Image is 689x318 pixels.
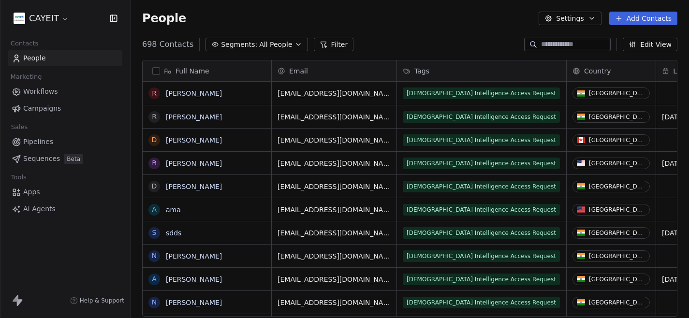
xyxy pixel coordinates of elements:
div: [GEOGRAPHIC_DATA] [589,276,645,283]
span: All People [259,40,292,50]
span: [DEMOGRAPHIC_DATA] Intelligence Access Request [403,204,560,216]
button: Edit View [623,38,677,51]
span: People [23,53,46,63]
button: Settings [539,12,601,25]
div: R [152,158,157,168]
div: [GEOGRAPHIC_DATA] [589,137,645,144]
span: [DEMOGRAPHIC_DATA] Intelligence Access Request [403,158,560,169]
button: Filter [314,38,354,51]
span: CAYEIT [29,12,59,25]
div: Full Name [143,60,271,81]
span: Sales [7,120,32,134]
span: Pipelines [23,137,53,147]
span: [EMAIL_ADDRESS][DOMAIN_NAME] [278,88,391,98]
span: [EMAIL_ADDRESS][DOMAIN_NAME] [278,251,391,261]
div: [GEOGRAPHIC_DATA] [589,90,645,97]
span: [EMAIL_ADDRESS][DOMAIN_NAME] [278,159,391,168]
span: Country [584,66,611,76]
div: [GEOGRAPHIC_DATA] [589,299,645,306]
a: Campaigns [8,101,122,116]
span: People [142,11,186,26]
span: 698 Contacts [142,39,193,50]
button: Add Contacts [609,12,677,25]
div: Country [567,60,656,81]
button: CAYEIT [12,10,71,27]
span: [DEMOGRAPHIC_DATA] Intelligence Access Request [403,297,560,308]
div: [GEOGRAPHIC_DATA] [589,253,645,260]
span: Help & Support [80,297,124,304]
span: Tools [7,170,30,185]
a: [PERSON_NAME] [166,89,222,97]
span: [EMAIL_ADDRESS][DOMAIN_NAME] [278,275,391,284]
a: [PERSON_NAME] [166,159,222,167]
div: [GEOGRAPHIC_DATA] [589,230,645,236]
a: [PERSON_NAME] [166,299,222,306]
a: Help & Support [70,297,124,304]
a: [PERSON_NAME] [166,136,222,144]
span: AI Agents [23,204,56,214]
span: [EMAIL_ADDRESS][DOMAIN_NAME] [278,205,391,215]
span: Email [289,66,308,76]
div: A [152,274,157,284]
img: CAYEIT%20Square%20Logo.png [14,13,25,24]
span: [DEMOGRAPHIC_DATA] Intelligence Access Request [403,250,560,262]
a: AI Agents [8,201,122,217]
a: sdds [166,229,181,237]
span: Apps [23,187,40,197]
span: Sequences [23,154,60,164]
div: r [152,112,157,122]
span: Marketing [6,70,46,84]
span: Tags [414,66,429,76]
a: Pipelines [8,134,122,150]
div: [GEOGRAPHIC_DATA] [589,160,645,167]
a: ama [166,206,181,214]
span: Workflows [23,87,58,97]
div: d [152,135,157,145]
div: [GEOGRAPHIC_DATA] [589,183,645,190]
span: [DEMOGRAPHIC_DATA] Intelligence Access Request [403,134,560,146]
a: SequencesBeta [8,151,122,167]
div: [GEOGRAPHIC_DATA] [589,114,645,120]
div: Tags [397,60,566,81]
a: [PERSON_NAME] [166,275,222,283]
span: [DEMOGRAPHIC_DATA] Intelligence Access Request [403,274,560,285]
span: [DEMOGRAPHIC_DATA] Intelligence Access Request [403,181,560,192]
span: [DEMOGRAPHIC_DATA] Intelligence Access Request [403,87,560,99]
a: People [8,50,122,66]
span: [EMAIL_ADDRESS][DOMAIN_NAME] [278,228,391,238]
div: N [152,297,157,307]
span: [EMAIL_ADDRESS][DOMAIN_NAME] [278,182,391,191]
div: N [152,251,157,261]
span: Contacts [6,36,43,51]
a: [PERSON_NAME] [166,252,222,260]
a: [PERSON_NAME] [166,183,222,190]
div: s [152,228,157,238]
span: Full Name [176,66,209,76]
div: Email [272,60,396,81]
div: D [152,181,157,191]
span: [EMAIL_ADDRESS][DOMAIN_NAME] [278,112,391,122]
span: [DEMOGRAPHIC_DATA] Intelligence Access Request [403,111,560,123]
a: [PERSON_NAME] [166,113,222,121]
div: a [152,204,157,215]
span: [EMAIL_ADDRESS][DOMAIN_NAME] [278,298,391,307]
div: R [152,88,157,99]
span: [EMAIL_ADDRESS][DOMAIN_NAME] [278,135,391,145]
span: Beta [64,154,83,164]
div: grid [143,82,272,317]
a: Workflows [8,84,122,100]
div: [GEOGRAPHIC_DATA] [589,206,645,213]
span: Campaigns [23,103,61,114]
a: Apps [8,184,122,200]
span: Segments: [221,40,257,50]
span: [DEMOGRAPHIC_DATA] Intelligence Access Request [403,227,560,239]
